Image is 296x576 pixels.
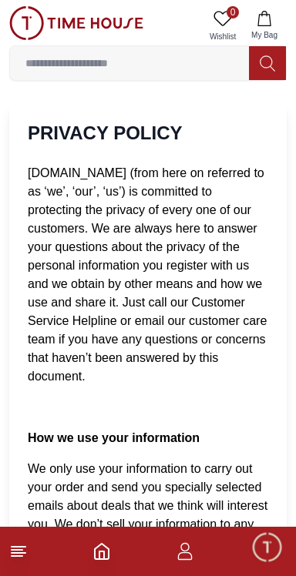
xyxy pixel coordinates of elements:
[251,531,284,564] div: Chat Widget
[245,29,284,41] span: My Bag
[9,6,143,40] img: ...
[203,31,242,42] span: Wishlist
[92,542,111,561] a: Home
[227,6,239,18] span: 0
[28,121,268,146] h1: PRIVACY POLICY
[28,431,200,444] strong: How we use your information
[242,6,287,45] button: My Bag
[203,6,242,45] a: 0Wishlist
[28,166,267,383] span: [DOMAIN_NAME] (from here on referred to as ‘we’, ‘our’, ‘us’) is committed to protecting the priv...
